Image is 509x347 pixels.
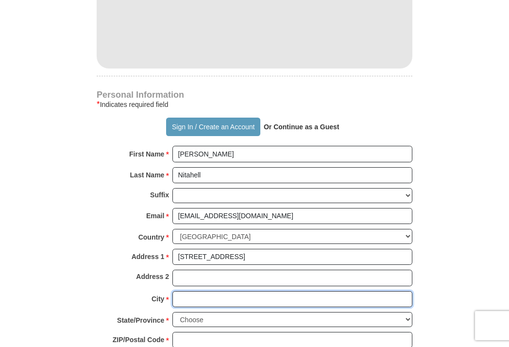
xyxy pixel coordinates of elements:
[264,123,339,131] strong: Or Continue as a Guest
[138,230,165,244] strong: Country
[97,91,412,99] h4: Personal Information
[146,209,164,223] strong: Email
[113,333,165,347] strong: ZIP/Postal Code
[117,313,164,327] strong: State/Province
[166,118,260,136] button: Sign In / Create an Account
[152,292,164,306] strong: City
[130,168,165,182] strong: Last Name
[136,270,169,283] strong: Address 2
[132,250,165,263] strong: Address 1
[97,99,412,110] div: Indicates required field
[129,147,164,161] strong: First Name
[150,188,169,202] strong: Suffix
